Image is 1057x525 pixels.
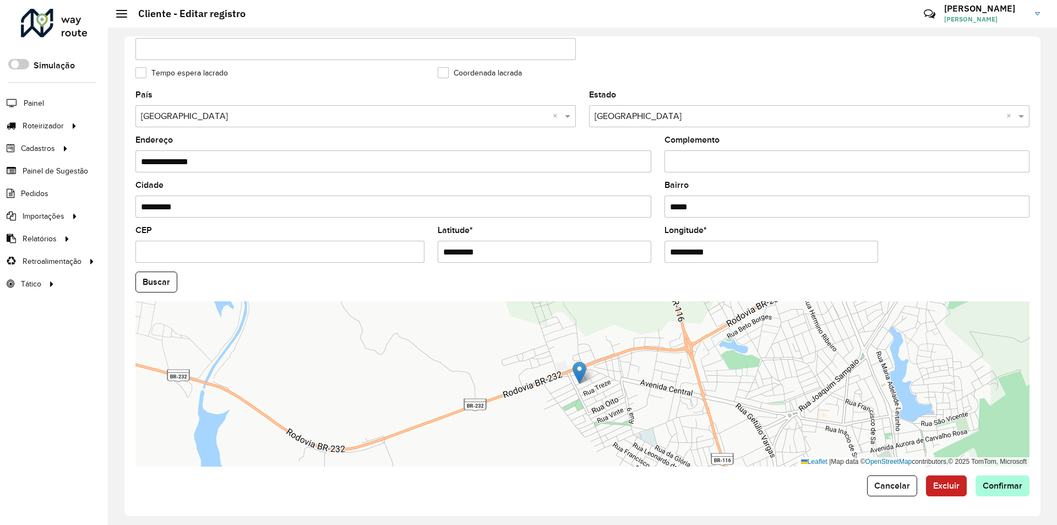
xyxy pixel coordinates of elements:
[34,59,75,72] label: Simulação
[24,98,44,109] span: Painel
[1006,110,1016,123] span: Clear all
[23,165,88,177] span: Painel de Sugestão
[438,67,522,79] label: Coordenada lacrada
[933,481,960,490] span: Excluir
[127,8,246,20] h2: Cliente - Editar registro
[21,143,55,154] span: Cadastros
[664,224,707,237] label: Longitude
[23,256,81,267] span: Retroalimentação
[867,475,917,496] button: Cancelar
[829,458,831,466] span: |
[944,14,1027,24] span: [PERSON_NAME]
[135,67,228,79] label: Tempo espera lacrado
[438,224,473,237] label: Latitude
[135,133,173,147] label: Endereço
[664,178,689,192] label: Bairro
[983,481,1022,490] span: Confirmar
[21,278,41,290] span: Tático
[798,457,1029,467] div: Map data © contributors,© 2025 TomTom, Microsoft
[874,481,910,490] span: Cancelar
[573,361,586,384] img: Marker
[553,110,562,123] span: Clear all
[918,2,941,26] a: Contato Rápido
[135,88,152,101] label: País
[135,178,164,192] label: Cidade
[21,188,48,199] span: Pedidos
[23,233,57,245] span: Relatórios
[926,475,967,496] button: Excluir
[664,133,720,147] label: Complemento
[23,210,64,222] span: Importações
[944,3,1027,14] h3: [PERSON_NAME]
[865,458,912,466] a: OpenStreetMap
[976,475,1029,496] button: Confirmar
[23,120,64,132] span: Roteirizador
[135,224,152,237] label: CEP
[135,272,177,293] button: Buscar
[801,458,827,466] a: Leaflet
[589,88,616,101] label: Estado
